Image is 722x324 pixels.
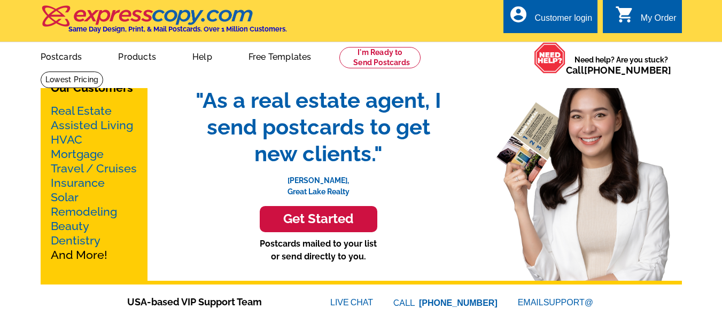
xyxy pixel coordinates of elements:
[51,219,89,233] a: Beauty
[330,298,373,307] a: LIVECHAT
[615,12,677,25] a: shopping_cart My Order
[584,65,671,76] a: [PHONE_NUMBER]
[566,54,677,76] span: Need help? Are you stuck?
[393,297,416,310] font: CALL
[51,205,117,218] a: Remodeling
[330,296,351,309] font: LIVE
[231,43,329,68] a: Free Templates
[544,296,595,309] font: SUPPORT@
[24,43,99,68] a: Postcards
[51,104,112,117] a: Real Estate
[51,118,133,132] a: Assisted Living
[51,133,82,146] a: HVAC
[509,12,592,25] a: account_circle Customer login
[185,167,452,197] p: [PERSON_NAME], Great Lake Realty
[51,162,137,175] a: Travel / Cruises
[185,238,452,263] p: Postcards mailed to your list or send directly to you.
[419,298,498,307] a: [PHONE_NUMBER]
[185,206,452,232] a: Get Started
[51,176,105,189] a: Insurance
[175,43,229,68] a: Help
[615,5,634,24] i: shopping_cart
[68,25,287,33] h4: Same Day Design, Print, & Mail Postcards. Over 1 Million Customers.
[51,234,100,247] a: Dentistry
[641,13,677,28] div: My Order
[273,211,364,227] h3: Get Started
[534,42,566,74] img: help
[127,295,298,309] span: USA-based VIP Support Team
[51,191,79,204] a: Solar
[566,65,671,76] span: Call
[534,13,592,28] div: Customer login
[509,5,528,24] i: account_circle
[41,13,287,33] a: Same Day Design, Print, & Mail Postcards. Over 1 Million Customers.
[185,87,452,167] span: "As a real estate agent, I send postcards to get new clients."
[51,104,137,262] p: And More!
[518,298,595,307] a: EMAILSUPPORT@
[101,43,173,68] a: Products
[51,147,104,161] a: Mortgage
